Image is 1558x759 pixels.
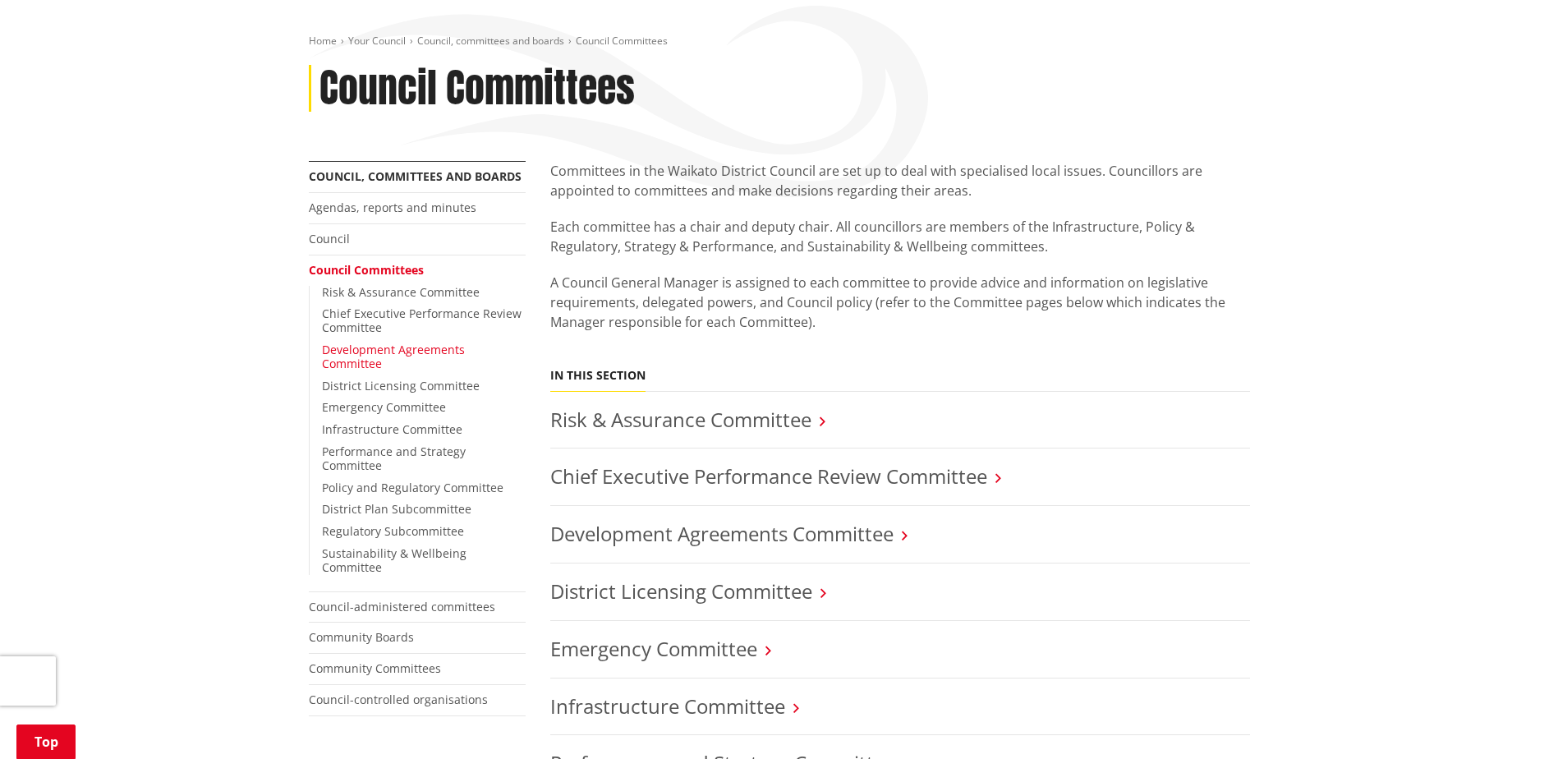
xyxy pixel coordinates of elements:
iframe: Messenger Launcher [1482,690,1542,749]
a: Your Council [348,34,406,48]
a: Emergency Committee [322,399,446,415]
a: District Licensing Committee [322,378,480,393]
a: Agendas, reports and minutes [309,200,476,215]
a: Council, committees and boards [309,168,522,184]
a: Infrastructure Committee [322,421,462,437]
a: District Licensing Committee [550,577,812,605]
p: Each committee has a chair and deputy chair. All councillors are members of the Infrastructure, P... [550,217,1250,256]
a: Sustainability & Wellbeing Committee [322,545,466,575]
a: Emergency Committee [550,635,757,662]
a: Chief Executive Performance Review Committee [550,462,987,490]
p: A Council General Manager is assigned to each committee to provide advice and information on legi... [550,273,1250,352]
a: Council, committees and boards [417,34,564,48]
a: Council-administered committees [309,599,495,614]
a: Risk & Assurance Committee [322,284,480,300]
a: District Plan Subcommittee [322,501,471,517]
h1: Council Committees [319,65,635,113]
a: Community Committees [309,660,441,676]
a: Community Boards [309,629,414,645]
span: Council Committees [576,34,668,48]
a: Policy and Regulatory Committee [322,480,503,495]
a: Infrastructure Committee [550,692,785,720]
nav: breadcrumb [309,34,1250,48]
a: Council [309,231,350,246]
a: Chief Executive Performance Review Committee [322,306,522,335]
a: Council-controlled organisations [309,692,488,707]
a: Home [309,34,337,48]
p: Committees in the Waikato District Council are set up to deal with specialised local issues. Coun... [550,161,1250,200]
a: Performance and Strategy Committee [322,444,466,473]
h5: In this section [550,369,646,383]
a: Development Agreements Committee [550,520,894,547]
a: Regulatory Subcommittee [322,523,464,539]
a: Council Committees [309,262,424,278]
a: Development Agreements Committee [322,342,465,371]
a: Risk & Assurance Committee [550,406,811,433]
a: Top [16,724,76,759]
